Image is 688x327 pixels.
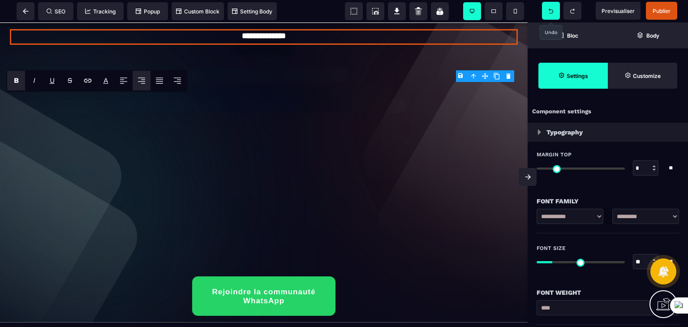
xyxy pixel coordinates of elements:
span: Screenshot [366,2,384,20]
span: Publier [653,8,671,14]
button: Rejoindre la communauté WhatsApp [192,254,335,293]
span: Settings [538,63,608,89]
span: Open Layer Manager [608,22,688,48]
span: Setting Body [232,8,272,15]
span: Strike-through [61,71,79,90]
span: Popup [136,8,160,15]
span: Margin Top [537,151,572,158]
img: loading [537,129,541,135]
span: Bold [7,71,25,90]
p: A [103,76,108,85]
div: Component settings [528,103,688,120]
label: Font color [103,76,108,85]
span: SEO [47,8,65,15]
span: Preview [596,2,641,20]
span: Previsualiser [602,8,635,14]
span: Align Right [168,71,186,90]
s: S [68,76,72,85]
strong: Bloc [567,32,578,39]
span: Open Blocks [528,22,608,48]
span: Custom Block [176,8,219,15]
span: Font Size [537,245,566,252]
span: Align Center [133,71,150,90]
span: Italic [25,71,43,90]
strong: Body [646,32,659,39]
span: Link [79,71,97,90]
i: I [33,76,35,85]
span: Open Style Manager [608,63,677,89]
span: Align Justify [150,71,168,90]
b: B [14,76,19,85]
span: Tracking [85,8,116,15]
p: Typography [546,127,583,138]
u: U [50,76,55,85]
div: Font Family [537,196,679,207]
span: Align Left [115,71,133,90]
strong: Settings [567,73,588,79]
strong: Customize [633,73,661,79]
span: Underline [43,71,61,90]
span: View components [345,2,363,20]
div: Font Weight [537,287,679,298]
